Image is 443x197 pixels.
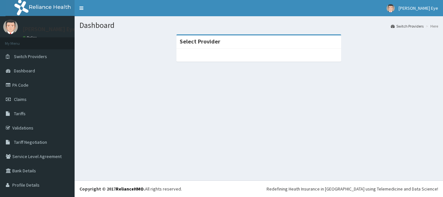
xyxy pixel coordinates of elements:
strong: Copyright © 2017 . [79,186,145,192]
strong: Select Provider [180,38,220,45]
li: Here [424,23,438,29]
span: Tariffs [14,111,26,117]
a: RelianceHMO [116,186,144,192]
img: User Image [3,19,18,34]
span: [PERSON_NAME] Eye [399,5,438,11]
span: Dashboard [14,68,35,74]
span: Claims [14,96,27,102]
a: Switch Providers [391,23,424,29]
div: Redefining Heath Insurance in [GEOGRAPHIC_DATA] using Telemedicine and Data Science! [267,186,438,192]
h1: Dashboard [79,21,438,30]
span: Switch Providers [14,54,47,59]
span: Tariff Negotiation [14,139,47,145]
p: [PERSON_NAME] Eye [23,26,76,32]
img: User Image [387,4,395,12]
a: Online [23,35,38,40]
footer: All rights reserved. [75,180,443,197]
